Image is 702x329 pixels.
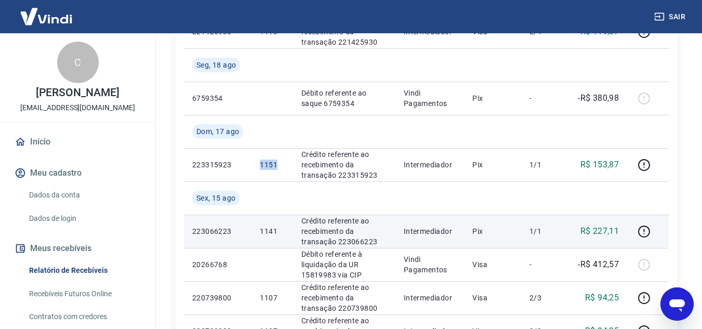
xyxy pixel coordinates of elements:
[260,293,284,303] p: 1107
[36,87,119,98] p: [PERSON_NAME]
[301,249,387,280] p: Débito referente à liquidação da UR 15819983 via CIP
[472,226,513,236] p: Pix
[472,93,513,103] p: Pix
[529,226,560,236] p: 1/1
[260,226,284,236] p: 1141
[529,293,560,303] p: 2/3
[404,226,456,236] p: Intermediador
[301,88,387,109] p: Débito referente ao saque 6759354
[404,293,456,303] p: Intermediador
[196,193,235,203] span: Sex, 15 ago
[12,1,80,32] img: Vindi
[301,149,387,180] p: Crédito referente ao recebimento da transação 223315923
[192,226,243,236] p: 223066223
[196,126,239,137] span: Dom, 17 ago
[260,160,284,170] p: 1151
[192,160,243,170] p: 223315923
[578,92,619,104] p: -R$ 380,98
[20,102,135,113] p: [EMAIL_ADDRESS][DOMAIN_NAME]
[580,225,619,238] p: R$ 227,11
[196,60,236,70] span: Seg, 18 ago
[25,283,143,305] a: Recebíveis Futuros Online
[25,260,143,281] a: Relatório de Recebíveis
[585,292,619,304] p: R$ 94,25
[12,162,143,185] button: Meu cadastro
[529,160,560,170] p: 1/1
[404,160,456,170] p: Intermediador
[652,7,690,27] button: Sair
[301,216,387,247] p: Crédito referente ao recebimento da transação 223066223
[472,259,513,270] p: Visa
[25,208,143,229] a: Dados de login
[57,42,99,83] div: C
[301,282,387,313] p: Crédito referente ao recebimento da transação 220739800
[192,293,243,303] p: 220739800
[192,93,243,103] p: 6759354
[472,293,513,303] p: Visa
[25,306,143,327] a: Contratos com credores
[25,185,143,206] a: Dados da conta
[580,159,619,171] p: R$ 153,87
[529,259,560,270] p: -
[578,258,619,271] p: -R$ 412,57
[404,88,456,109] p: Vindi Pagamentos
[404,254,456,275] p: Vindi Pagamentos
[529,93,560,103] p: -
[660,287,694,321] iframe: Botão para abrir a janela de mensagens
[192,259,243,270] p: 20266768
[12,130,143,153] a: Início
[12,237,143,260] button: Meus recebíveis
[472,160,513,170] p: Pix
